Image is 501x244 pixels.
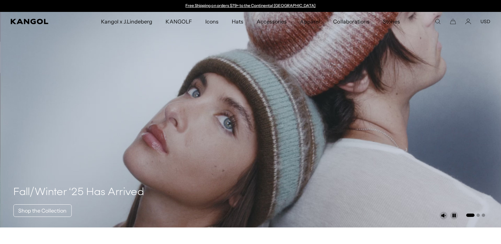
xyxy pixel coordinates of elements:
[205,12,219,31] span: Icons
[435,19,441,24] summary: Search here
[185,3,316,8] a: Free Shipping on orders $79+ to the Continental [GEOGRAPHIC_DATA]
[480,19,490,24] button: USD
[450,19,456,24] button: Cart
[257,12,287,31] span: Accessories
[11,19,67,24] a: Kangol
[476,214,480,217] button: Go to slide 2
[232,12,243,31] span: Hats
[326,12,376,31] a: Collaborations
[376,12,407,31] a: Stories
[13,204,72,217] a: Shop the Collection
[94,12,159,31] a: Kangol x J.Lindeberg
[383,12,400,31] span: Stories
[293,12,326,31] a: Apparel
[199,12,225,31] a: Icons
[13,186,144,199] h4: Fall/Winter ‘25 Has Arrived
[182,3,319,9] slideshow-component: Announcement bar
[439,212,447,220] button: Unmute
[300,12,320,31] span: Apparel
[482,214,485,217] button: Go to slide 3
[225,12,250,31] a: Hats
[182,3,319,9] div: Announcement
[450,212,458,220] button: Pause
[101,12,153,31] span: Kangol x J.Lindeberg
[466,214,475,217] button: Go to slide 1
[465,19,471,24] a: Account
[466,212,485,218] ul: Select a slide to show
[159,12,198,31] a: KANGOLF
[166,12,192,31] span: KANGOLF
[333,12,369,31] span: Collaborations
[250,12,293,31] a: Accessories
[182,3,319,9] div: 1 of 2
